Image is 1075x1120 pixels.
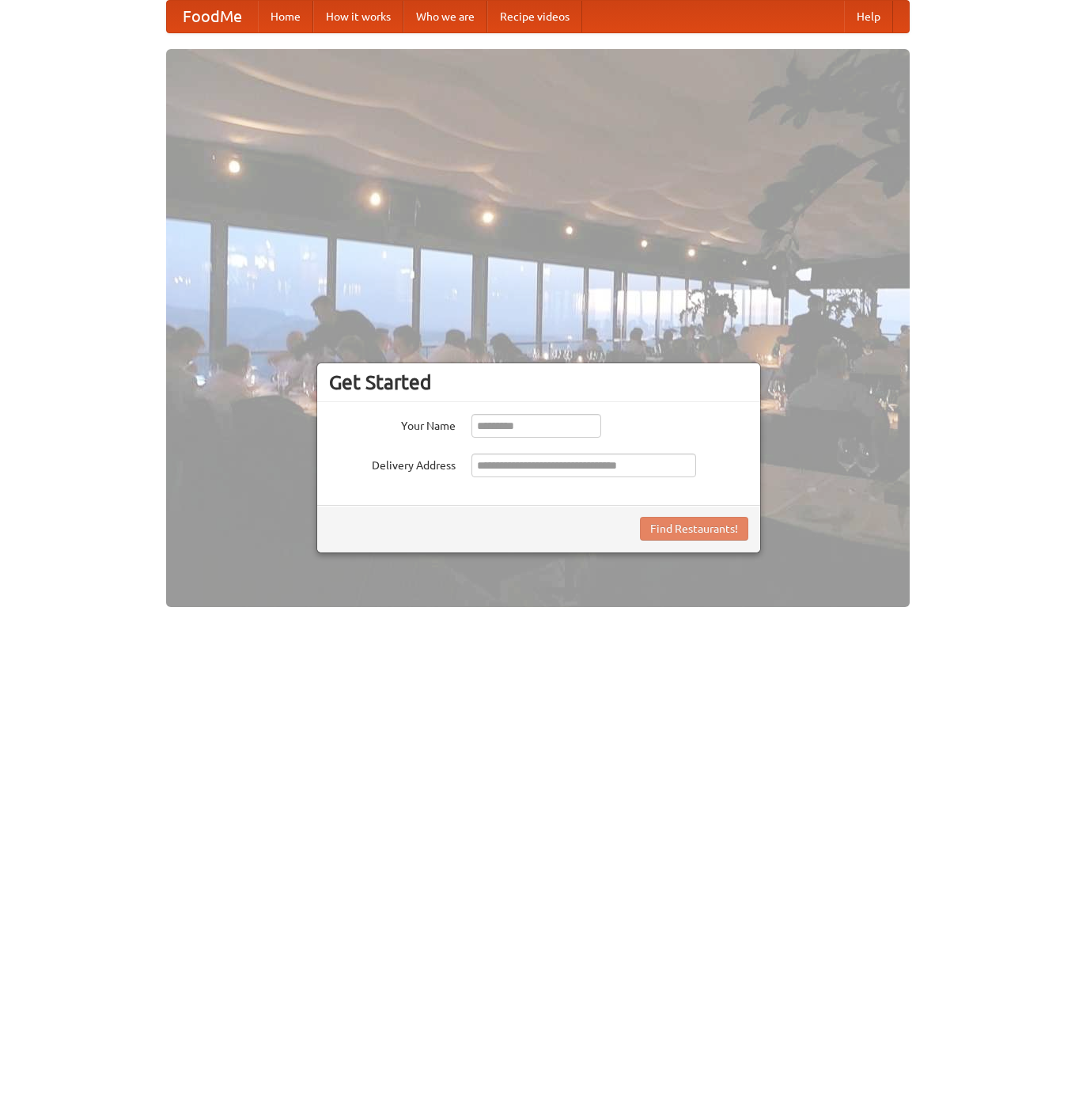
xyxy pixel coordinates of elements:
[844,1,893,32] a: Help
[329,370,748,394] h3: Get Started
[167,1,258,32] a: FoodMe
[403,1,487,32] a: Who we are
[313,1,403,32] a: How it works
[487,1,582,32] a: Recipe videos
[329,414,456,434] label: Your Name
[258,1,313,32] a: Home
[640,517,748,541] button: Find Restaurants!
[329,454,456,473] label: Delivery Address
